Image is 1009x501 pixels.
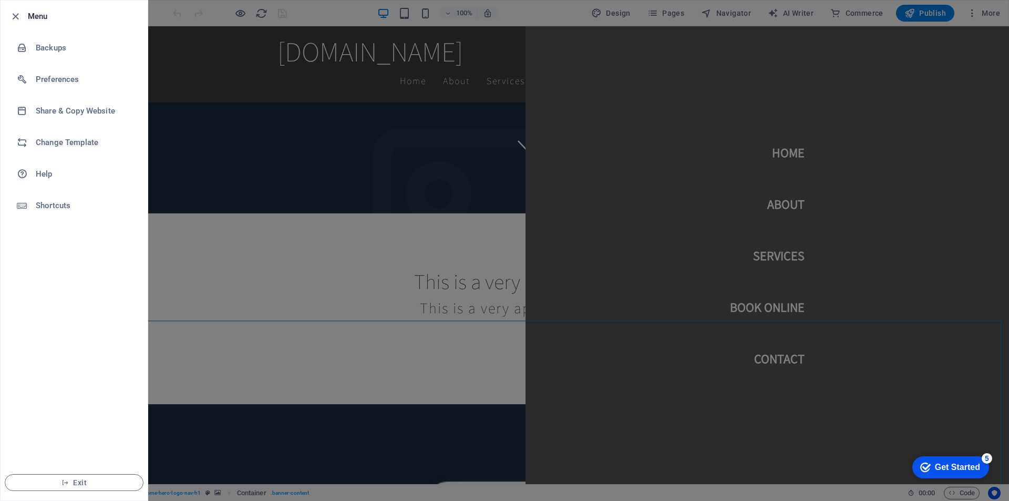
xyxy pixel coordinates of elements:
[14,478,135,487] span: Exit
[36,199,133,212] h6: Shortcuts
[78,2,88,13] div: 5
[24,129,37,132] button: 3
[31,12,76,21] div: Get Started
[28,10,139,23] h6: Menu
[36,136,133,149] h6: Change Template
[24,101,37,104] button: 1
[36,42,133,54] h6: Backups
[36,73,133,86] h6: Preferences
[36,168,133,180] h6: Help
[8,5,85,27] div: Get Started 5 items remaining, 0% complete
[36,105,133,117] h6: Share & Copy Website
[24,115,37,118] button: 2
[5,474,143,491] button: Exit
[1,158,148,190] a: Help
